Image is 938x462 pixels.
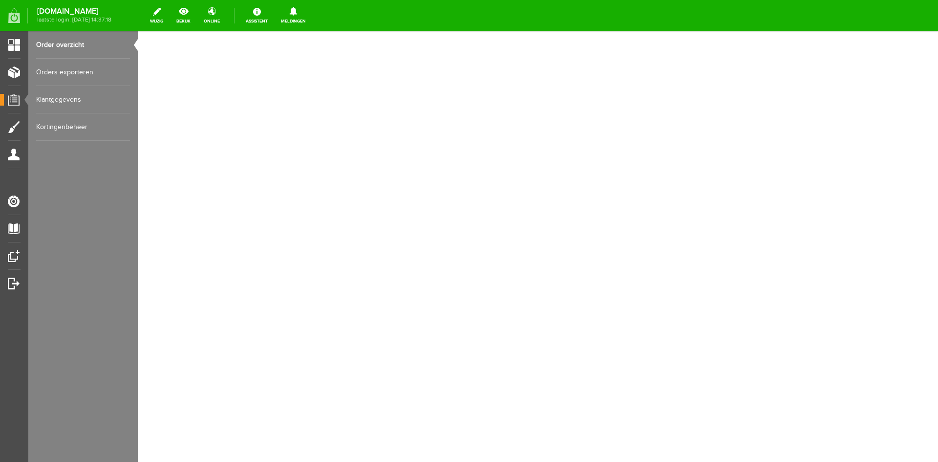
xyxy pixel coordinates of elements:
[37,17,111,22] span: laatste login: [DATE] 14:37:18
[36,59,130,86] a: Orders exporteren
[36,86,130,113] a: Klantgegevens
[36,113,130,141] a: Kortingenbeheer
[240,5,274,26] a: Assistent
[198,5,226,26] a: online
[37,9,111,14] strong: [DOMAIN_NAME]
[36,31,130,59] a: Order overzicht
[171,5,196,26] a: bekijk
[144,5,169,26] a: wijzig
[275,5,312,26] a: Meldingen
